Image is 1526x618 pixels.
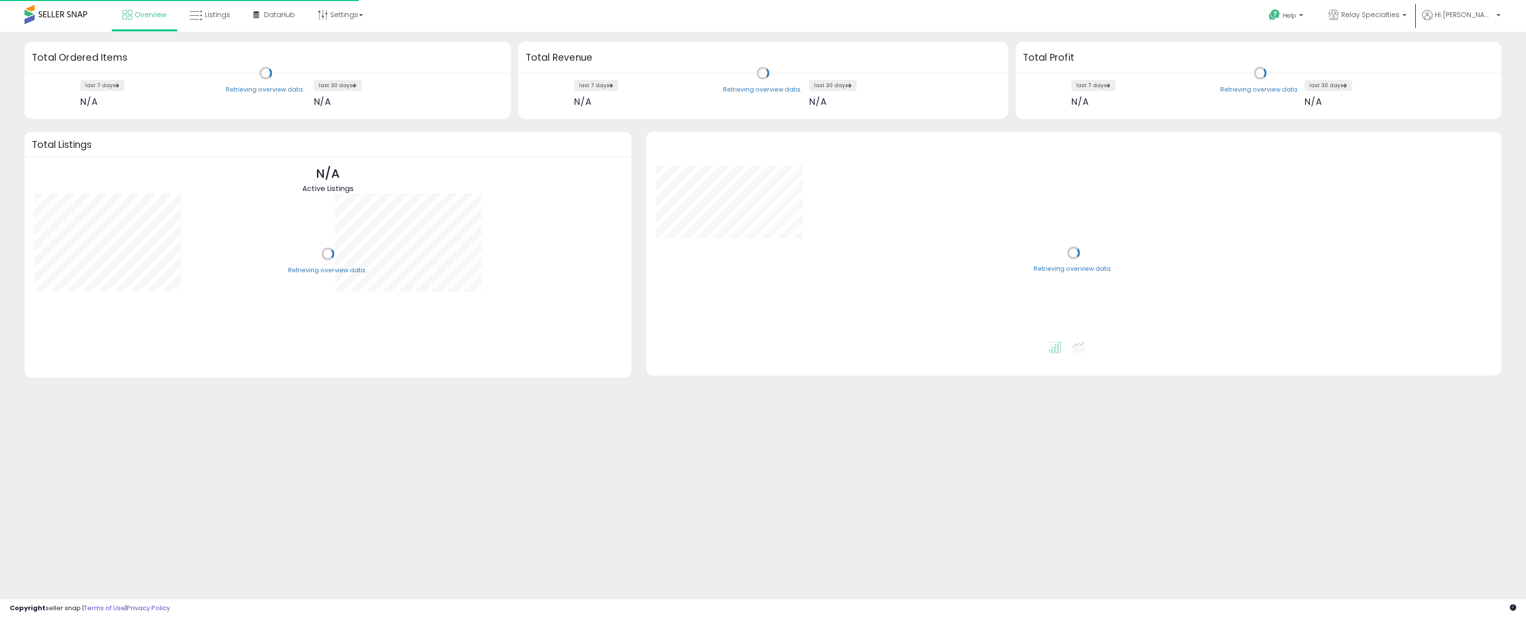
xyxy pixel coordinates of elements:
div: Retrieving overview data.. [723,85,803,94]
span: DataHub [264,10,295,20]
div: Retrieving overview data.. [226,85,306,94]
i: Get Help [1268,9,1281,21]
span: Overview [135,10,167,20]
span: Listings [205,10,230,20]
span: Hi [PERSON_NAME] [1435,10,1494,20]
a: Help [1261,1,1313,32]
div: Retrieving overview data.. [288,266,368,275]
div: Retrieving overview data.. [1220,85,1300,94]
span: Help [1283,11,1296,20]
div: Retrieving overview data.. [1034,265,1114,274]
span: Relay Specialties [1341,10,1400,20]
a: Hi [PERSON_NAME] [1422,10,1501,32]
